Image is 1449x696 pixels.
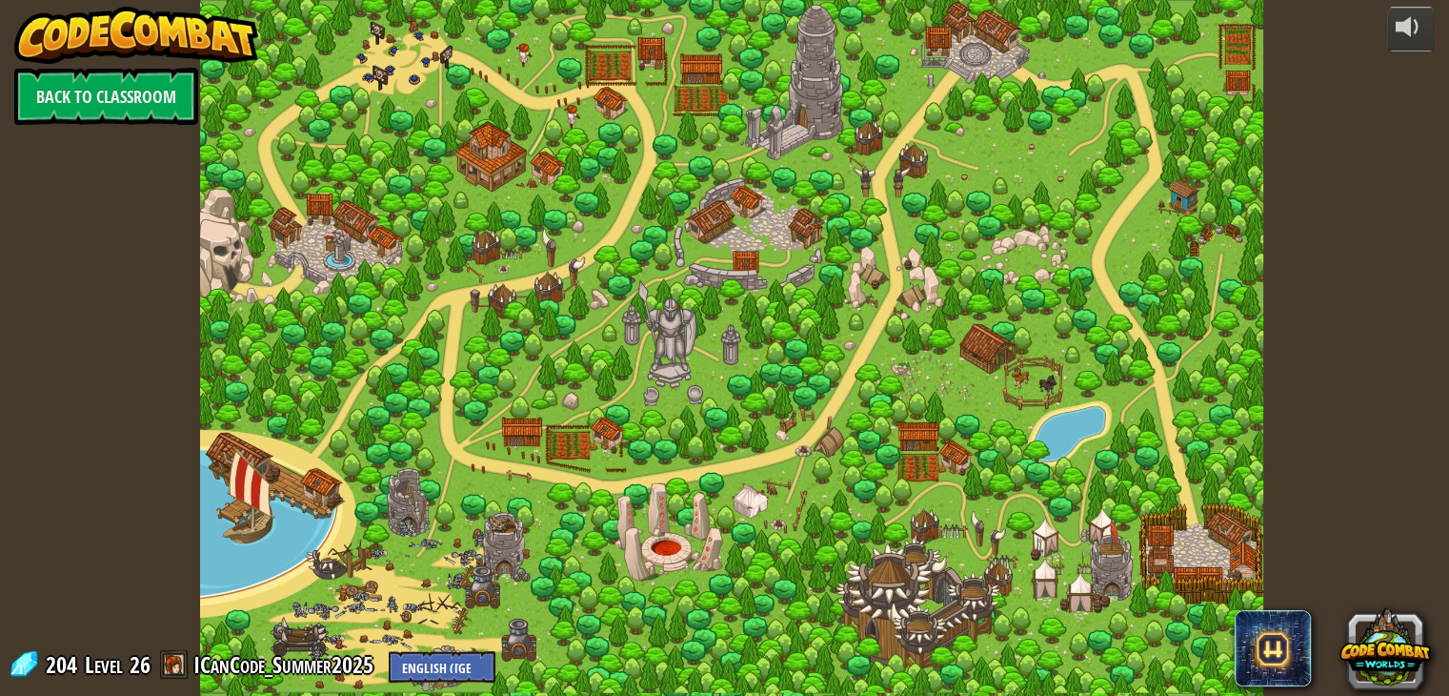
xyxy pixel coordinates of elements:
img: CodeCombat - Learn how to code by playing a game [14,7,258,64]
button: Adjust volume [1387,7,1435,51]
span: 204 [46,649,83,680]
a: Back to Classroom [14,68,198,125]
span: 26 [130,649,151,680]
span: Level [85,649,123,681]
a: ICanCode_Summer2025 [193,649,379,680]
